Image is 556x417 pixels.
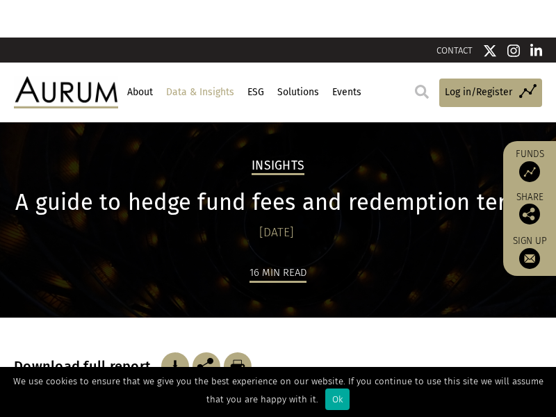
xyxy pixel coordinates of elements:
a: Solutions [275,81,320,104]
div: Share [510,193,549,224]
img: Share this post [519,204,540,224]
a: Data & Insights [164,81,236,104]
img: Share this post [193,352,220,380]
h2: Insights [252,158,304,175]
a: Funds [510,148,549,182]
img: Twitter icon [483,44,497,58]
img: Linkedin icon [530,44,543,58]
img: Download Article [224,352,252,380]
div: Ok [325,389,350,410]
a: CONTACT [436,45,473,56]
a: ESG [245,81,265,104]
img: search.svg [415,85,429,99]
img: Sign up to our newsletter [519,248,540,269]
span: Log in/Register [445,85,512,100]
img: Aurum [14,76,118,108]
div: [DATE] [14,223,539,243]
a: About [125,81,154,104]
a: Sign up [510,235,549,269]
a: Log in/Register [439,79,542,107]
img: Instagram icon [507,44,520,58]
a: Events [330,81,363,104]
div: 16 min read [250,264,306,283]
h3: Download full report [14,358,158,375]
img: Access Funds [519,161,540,182]
img: Download Article [161,352,189,380]
h1: A guide to hedge fund fees and redemption terms [14,189,539,216]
